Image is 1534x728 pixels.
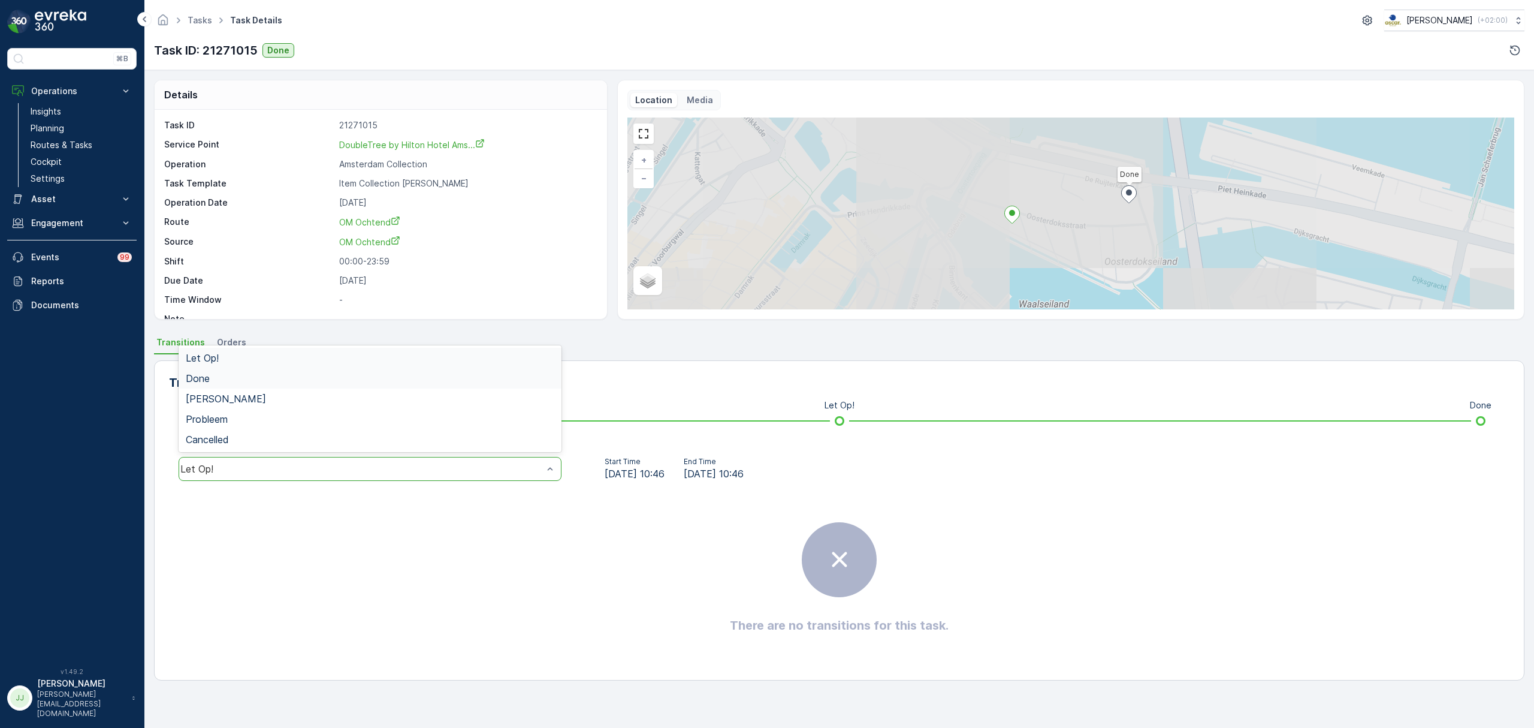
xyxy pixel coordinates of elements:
p: Operations [31,85,113,97]
a: Planning [26,120,137,137]
p: Done [267,44,289,56]
img: basis-logo_rgb2x.png [1384,14,1402,27]
span: + [641,155,647,165]
p: Details [164,88,198,102]
p: Settings [31,173,65,185]
p: Let Op! [825,399,854,411]
button: Engagement [7,211,137,235]
button: Operations [7,79,137,103]
p: Time Window [164,294,334,306]
p: Route [164,216,334,228]
p: [DATE] [339,275,594,287]
a: OM Ochtend [339,236,594,248]
div: Let Op! [180,464,543,474]
img: logo_dark-DEwI_e13.png [35,10,86,34]
p: Cockpit [31,156,62,168]
span: OM Ochtend [339,237,400,247]
p: 99 [120,252,129,262]
p: 00:00-23:59 [339,255,594,267]
p: Task ID: 21271015 [154,41,258,59]
p: [DATE] [339,197,594,209]
a: Layers [635,267,661,294]
p: Service Point [164,139,334,151]
span: OM Ochtend [339,217,400,227]
p: Start Time [605,457,665,467]
span: Probleem [186,414,228,425]
a: Routes & Tasks [26,137,137,154]
div: JJ [10,688,29,708]
p: [PERSON_NAME] [37,678,126,690]
button: Done [262,43,294,58]
p: Location [635,94,672,106]
span: [DATE] 10:46 [684,467,744,481]
a: DoubleTree by Hilton Hotel Ams... [339,139,485,151]
p: Due Date [164,275,334,287]
p: [PERSON_NAME][EMAIL_ADDRESS][DOMAIN_NAME] [37,690,126,718]
span: − [641,173,647,183]
a: Homepage [156,18,170,28]
p: Shift [164,255,334,267]
p: Item Collection [PERSON_NAME] [339,178,594,189]
p: Reports [31,275,132,287]
span: Done [186,373,210,384]
span: [PERSON_NAME] [186,393,266,404]
a: Zoom In [635,151,653,169]
a: Cockpit [26,154,137,170]
button: [PERSON_NAME](+02:00) [1384,10,1524,31]
p: Asset [31,193,113,205]
p: ( +02:00 ) [1478,16,1508,25]
h2: There are no transitions for this task. [730,616,949,634]
span: Task Details [228,14,285,26]
img: logo [7,10,31,34]
span: v 1.49.2 [7,668,137,675]
a: Reports [7,269,137,293]
p: Amsterdam Collection [339,158,594,170]
p: Routes & Tasks [31,139,92,151]
a: Insights [26,103,137,120]
p: Task ID [164,119,334,131]
p: Task Template [164,178,334,189]
p: Events [31,251,110,263]
a: View Fullscreen [635,125,653,143]
a: Events99 [7,245,137,269]
p: Engagement [31,217,113,229]
p: Transitions [169,374,235,392]
a: Documents [7,293,137,317]
span: Let Op! [186,353,219,363]
p: Planning [31,122,64,134]
button: Asset [7,187,137,211]
p: End Time [684,457,744,467]
p: ⌘B [116,54,128,64]
p: [PERSON_NAME] [1406,14,1473,26]
p: 21271015 [339,119,594,131]
a: OM Ochtend [339,216,594,228]
span: [DATE] 10:46 [605,467,665,481]
p: Operation Date [164,197,334,209]
p: Media [687,94,713,106]
p: - [339,313,594,325]
a: Settings [26,170,137,187]
button: JJ[PERSON_NAME][PERSON_NAME][EMAIL_ADDRESS][DOMAIN_NAME] [7,678,137,718]
a: Tasks [188,15,212,25]
span: Orders [217,336,246,348]
span: DoubleTree by Hilton Hotel Ams... [339,140,485,150]
p: Insights [31,106,61,118]
p: Note [164,313,334,325]
p: Done [1470,399,1491,411]
span: Cancelled [186,434,229,445]
p: Source [164,236,334,248]
a: Zoom Out [635,169,653,187]
p: Operation [164,158,334,170]
p: Documents [31,299,132,311]
p: - [339,294,594,306]
span: Transitions [156,336,205,348]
